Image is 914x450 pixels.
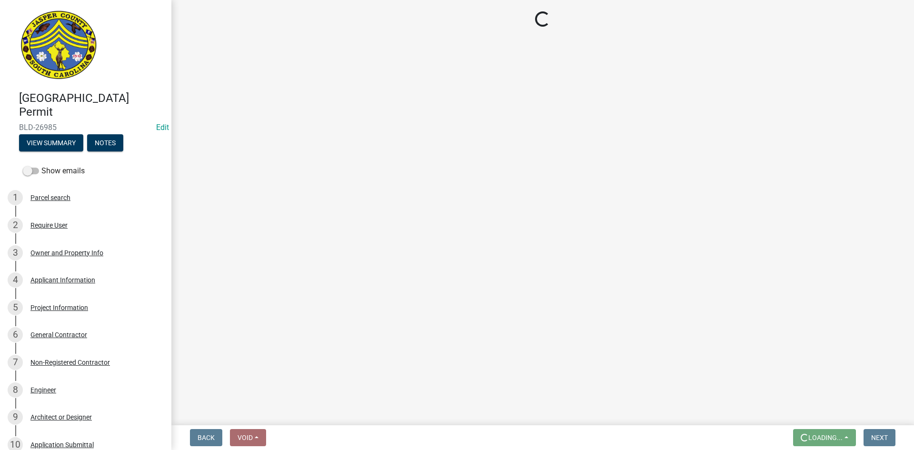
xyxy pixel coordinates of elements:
button: Void [230,429,266,446]
div: Require User [30,222,68,229]
h4: [GEOGRAPHIC_DATA] Permit [19,91,164,119]
span: Next [871,434,888,441]
span: Loading... [808,434,843,441]
button: View Summary [19,134,83,151]
button: Loading... [793,429,856,446]
div: Engineer [30,387,56,393]
button: Back [190,429,222,446]
div: Application Submittal [30,441,94,448]
div: 2 [8,218,23,233]
span: BLD-26985 [19,123,152,132]
div: General Contractor [30,331,87,338]
span: Void [238,434,253,441]
wm-modal-confirm: Edit Application Number [156,123,169,132]
div: Project Information [30,304,88,311]
a: Edit [156,123,169,132]
div: 9 [8,410,23,425]
div: Applicant Information [30,277,95,283]
img: Jasper County, South Carolina [19,10,99,81]
label: Show emails [23,165,85,177]
div: 1 [8,190,23,205]
div: Architect or Designer [30,414,92,420]
div: 8 [8,382,23,398]
div: 7 [8,355,23,370]
span: Back [198,434,215,441]
wm-modal-confirm: Notes [87,140,123,147]
div: 4 [8,272,23,288]
div: Parcel search [30,194,70,201]
wm-modal-confirm: Summary [19,140,83,147]
div: 5 [8,300,23,315]
button: Next [864,429,895,446]
div: Owner and Property Info [30,250,103,256]
button: Notes [87,134,123,151]
div: 3 [8,245,23,260]
div: 6 [8,327,23,342]
div: Non-Registered Contractor [30,359,110,366]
